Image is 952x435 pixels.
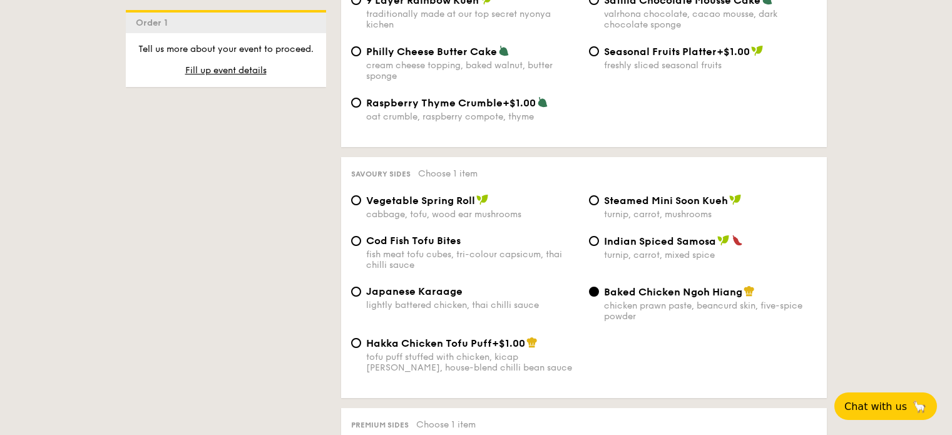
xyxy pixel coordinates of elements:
[537,96,548,108] img: icon-vegetarian.fe4039eb.svg
[604,300,817,322] div: chicken prawn paste, beancurd skin, five-spice powder
[351,98,361,108] input: Raspberry Thyme Crumble+$1.00oat crumble, raspberry compote, thyme
[351,338,361,348] input: Hakka Chicken Tofu Puff+$1.00tofu puff stuffed with chicken, kicap [PERSON_NAME], house-blend chi...
[589,287,599,297] input: Baked Chicken Ngoh Hiangchicken prawn paste, beancurd skin, five-spice powder
[136,43,316,56] p: Tell us more about your event to proceed.
[351,287,361,297] input: Japanese Karaagelightly battered chicken, thai chilli sauce
[366,9,579,30] div: traditionally made at our top secret nyonya kichen
[744,285,755,297] img: icon-chef-hat.a58ddaea.svg
[751,45,764,56] img: icon-vegan.f8ff3823.svg
[526,337,538,348] img: icon-chef-hat.a58ddaea.svg
[136,18,173,28] span: Order 1
[366,235,461,247] span: Cod Fish Tofu Bites
[366,60,579,81] div: cream cheese topping, baked walnut, butter sponge
[366,195,475,207] span: Vegetable Spring Roll
[604,209,817,220] div: turnip, carrot, mushrooms
[834,392,937,420] button: Chat with us🦙
[366,46,497,58] span: Philly Cheese Butter Cake
[492,337,525,349] span: +$1.00
[589,195,599,205] input: Steamed Mini Soon Kuehturnip, carrot, mushrooms
[604,235,716,247] span: Indian Spiced Samosa
[476,194,489,205] img: icon-vegan.f8ff3823.svg
[604,286,742,298] span: Baked Chicken Ngoh Hiang
[351,46,361,56] input: Philly Cheese Butter Cakecream cheese topping, baked walnut, butter sponge
[366,249,579,270] div: fish meat tofu cubes, tri-colour capsicum, thai chilli sauce
[844,401,907,412] span: Chat with us
[717,46,750,58] span: +$1.00
[366,352,579,373] div: tofu puff stuffed with chicken, kicap [PERSON_NAME], house-blend chilli bean sauce
[717,235,730,246] img: icon-vegan.f8ff3823.svg
[604,9,817,30] div: valrhona chocolate, cacao mousse, dark chocolate sponge
[418,168,478,179] span: Choose 1 item
[351,421,409,429] span: Premium sides
[732,235,743,246] img: icon-spicy.37a8142b.svg
[366,300,579,310] div: lightly battered chicken, thai chilli sauce
[366,285,463,297] span: Japanese Karaage
[366,337,492,349] span: Hakka Chicken Tofu Puff
[366,209,579,220] div: cabbage, tofu, wood ear mushrooms
[912,399,927,414] span: 🦙
[604,195,728,207] span: Steamed Mini Soon Kueh
[416,419,476,430] span: Choose 1 item
[498,45,509,56] img: icon-vegetarian.fe4039eb.svg
[185,65,267,76] span: Fill up event details
[366,111,579,122] div: oat crumble, raspberry compote, thyme
[366,97,503,109] span: Raspberry Thyme Crumble
[351,195,361,205] input: Vegetable Spring Rollcabbage, tofu, wood ear mushrooms
[604,46,717,58] span: Seasonal Fruits Platter
[604,60,817,71] div: freshly sliced seasonal fruits
[351,170,411,178] span: Savoury sides
[604,250,817,260] div: turnip, carrot, mixed spice
[503,97,536,109] span: +$1.00
[589,236,599,246] input: Indian Spiced Samosaturnip, carrot, mixed spice
[351,236,361,246] input: Cod Fish Tofu Bitesfish meat tofu cubes, tri-colour capsicum, thai chilli sauce
[589,46,599,56] input: Seasonal Fruits Platter+$1.00freshly sliced seasonal fruits
[729,194,742,205] img: icon-vegan.f8ff3823.svg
